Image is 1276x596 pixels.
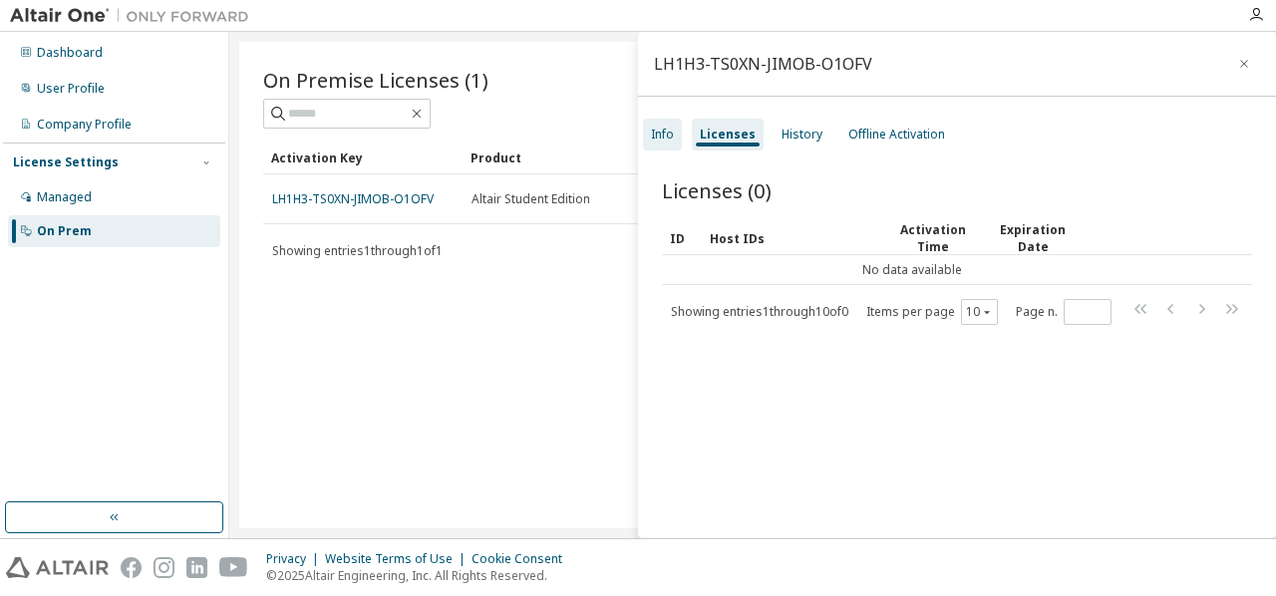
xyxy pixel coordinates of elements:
[1016,299,1112,325] span: Page n.
[654,56,872,72] div: LH1H3-TS0XN-JIMOB-O1OFV
[662,255,1162,285] td: No data available
[219,557,248,578] img: youtube.svg
[782,127,822,143] div: History
[37,117,132,133] div: Company Profile
[662,176,772,204] span: Licenses (0)
[37,45,103,61] div: Dashboard
[272,190,434,207] a: LH1H3-TS0XN-JIMOB-O1OFV
[991,221,1075,255] div: Expiration Date
[671,303,848,320] span: Showing entries 1 through 10 of 0
[13,154,119,170] div: License Settings
[848,127,945,143] div: Offline Activation
[472,191,590,207] span: Altair Student Edition
[325,551,472,567] div: Website Terms of Use
[651,127,674,143] div: Info
[186,557,207,578] img: linkedin.svg
[37,223,92,239] div: On Prem
[670,222,694,254] div: ID
[266,567,574,584] p: © 2025 Altair Engineering, Inc. All Rights Reserved.
[472,551,574,567] div: Cookie Consent
[966,304,993,320] button: 10
[6,557,109,578] img: altair_logo.svg
[866,299,998,325] span: Items per page
[121,557,142,578] img: facebook.svg
[271,142,455,173] div: Activation Key
[263,66,488,94] span: On Premise Licenses (1)
[700,127,756,143] div: Licenses
[891,221,975,255] div: Activation Time
[471,142,654,173] div: Product
[37,189,92,205] div: Managed
[710,222,875,254] div: Host IDs
[10,6,259,26] img: Altair One
[266,551,325,567] div: Privacy
[154,557,174,578] img: instagram.svg
[272,242,443,259] span: Showing entries 1 through 1 of 1
[37,81,105,97] div: User Profile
